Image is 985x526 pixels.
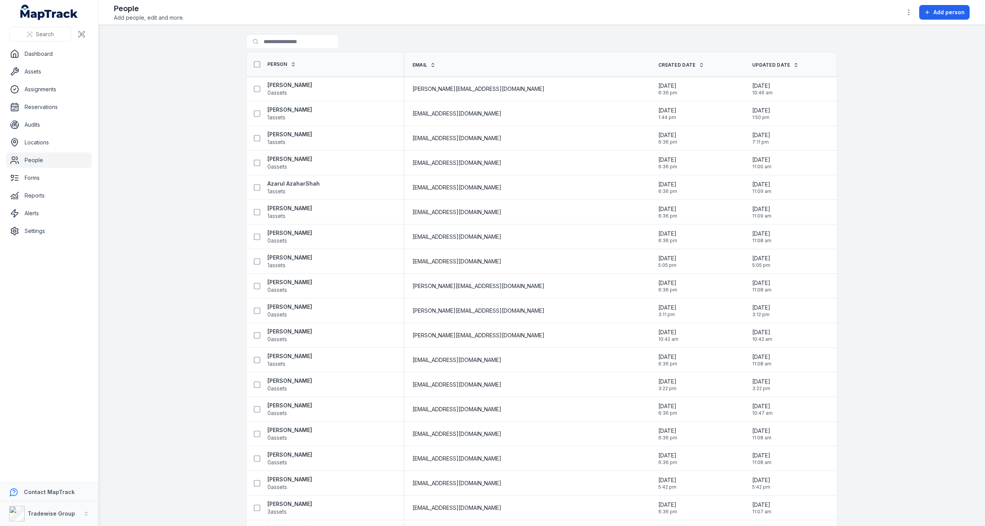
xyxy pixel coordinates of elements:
strong: [PERSON_NAME] [267,254,312,261]
span: [DATE] [752,279,771,287]
a: Created Date [658,62,704,68]
time: 5/5/2025, 3:12:46 PM [752,304,770,318]
time: 1/23/2025, 6:36:52 PM [658,427,677,441]
time: 1/24/2025, 11:00:23 AM [752,156,771,170]
span: [DATE] [658,476,676,484]
span: [DATE] [658,427,677,435]
span: [DATE] [658,452,677,459]
span: Person [267,61,287,67]
a: Assets [6,64,92,79]
span: [EMAIL_ADDRESS][DOMAIN_NAME] [412,381,501,389]
span: [DATE] [752,156,771,164]
button: Add person [919,5,970,20]
a: Alerts [6,206,92,221]
strong: [PERSON_NAME] [267,451,312,459]
a: Azarul AzaharShah1assets [267,180,320,195]
time: 1/24/2025, 11:09:07 AM [752,205,771,219]
span: [PERSON_NAME][EMAIL_ADDRESS][DOMAIN_NAME] [412,307,544,315]
span: [DATE] [752,476,770,484]
time: 1/23/2025, 6:36:52 PM [658,230,677,244]
span: 11:08 am [752,459,771,466]
span: 3:22 pm [752,385,770,392]
a: [PERSON_NAME]0assets [267,229,312,245]
a: MapTrack [20,5,78,20]
strong: [PERSON_NAME] [267,229,312,237]
span: [EMAIL_ADDRESS][DOMAIN_NAME] [412,405,501,413]
a: Email [412,62,436,68]
span: [DATE] [658,402,677,410]
span: 0 assets [267,385,287,392]
span: [EMAIL_ADDRESS][DOMAIN_NAME] [412,258,501,265]
span: [DATE] [658,328,678,336]
a: Person [267,61,296,67]
time: 2/19/2025, 10:46:45 AM [752,82,773,96]
span: 11:08 am [752,435,771,441]
time: 1/23/2025, 6:36:52 PM [658,205,677,219]
strong: Azarul AzaharShah [267,180,320,188]
time: 7/4/2025, 5:05:41 PM [752,255,770,268]
span: [DATE] [752,131,770,139]
span: [DATE] [752,230,771,238]
time: 5/5/2025, 3:22:16 PM [658,378,676,392]
time: 1/23/2025, 6:36:52 PM [658,279,677,293]
time: 7/5/2025, 10:42:54 AM [658,328,678,342]
span: 0 assets [267,434,287,442]
span: [PERSON_NAME][EMAIL_ADDRESS][DOMAIN_NAME] [412,282,544,290]
a: Reservations [6,99,92,115]
span: 5:42 pm [658,484,676,490]
span: 5:05 pm [752,262,770,268]
span: [DATE] [752,255,770,262]
a: Audits [6,117,92,132]
strong: [PERSON_NAME] [267,278,312,286]
span: 0 assets [267,237,287,245]
span: [DATE] [658,205,677,213]
a: [PERSON_NAME]1assets [267,131,312,146]
a: [PERSON_NAME]3assets [267,500,312,516]
strong: [PERSON_NAME] [267,377,312,385]
span: 11:07 am [752,509,771,515]
span: 5:42 pm [752,484,770,490]
span: 10:42 am [752,336,772,342]
a: Reports [6,188,92,203]
span: 11:08 am [752,287,771,293]
a: [PERSON_NAME]0assets [267,476,312,491]
span: [EMAIL_ADDRESS][DOMAIN_NAME] [412,479,501,487]
a: [PERSON_NAME]0assets [267,81,312,97]
strong: Contact MapTrack [24,489,75,495]
span: [DATE] [752,501,771,509]
span: 11:09 am [752,213,771,219]
span: 6:36 pm [658,459,677,466]
span: 6:36 pm [658,435,677,441]
time: 7/19/2025, 5:42:16 PM [658,476,676,490]
a: Locations [6,135,92,150]
span: 10:46 am [752,90,773,96]
time: 7/4/2025, 5:05:41 PM [658,255,676,268]
span: 1 assets [267,360,285,368]
time: 1/23/2025, 6:36:52 PM [658,181,677,194]
h2: People [114,3,184,14]
span: Email [412,62,427,68]
span: 0 assets [267,89,287,97]
a: Dashboard [6,46,92,62]
span: [EMAIL_ADDRESS][DOMAIN_NAME] [412,430,501,438]
span: 3:11 pm [658,312,676,318]
span: [EMAIL_ADDRESS][DOMAIN_NAME] [412,208,501,216]
span: 10:47 am [752,410,773,416]
time: 6/13/2025, 1:44:30 PM [658,107,676,121]
span: [EMAIL_ADDRESS][DOMAIN_NAME] [412,184,501,191]
strong: [PERSON_NAME] [267,303,312,311]
span: 0 assets [267,483,287,491]
span: [DATE] [752,82,773,90]
span: [PERSON_NAME][EMAIL_ADDRESS][DOMAIN_NAME] [412,332,544,339]
span: 0 assets [267,311,287,318]
a: Updated Date [752,62,799,68]
time: 7/5/2025, 10:42:54 AM [752,328,772,342]
span: [DATE] [658,353,677,361]
span: 6:36 pm [658,139,677,145]
span: Search [36,30,54,38]
span: 0 assets [267,409,287,417]
span: [DATE] [658,82,677,90]
span: 6:36 pm [658,509,677,515]
span: [EMAIL_ADDRESS][DOMAIN_NAME] [412,110,501,117]
span: [DATE] [658,156,677,164]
